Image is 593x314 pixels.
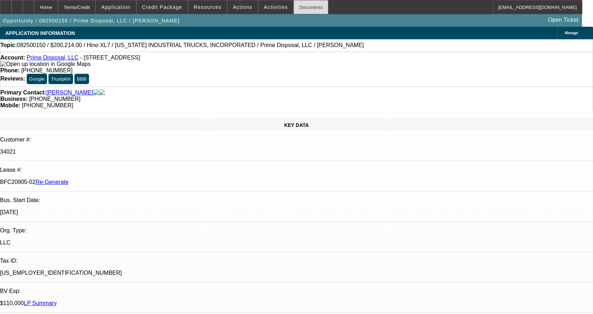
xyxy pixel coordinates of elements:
span: Application [101,4,130,10]
span: Credit Package [142,4,182,10]
a: View Google Maps [0,61,90,67]
button: BBB [74,74,89,84]
span: Activities [264,4,288,10]
strong: Primary Contact: [0,89,46,96]
span: [PHONE_NUMBER] [21,67,73,73]
button: Credit Package [137,0,188,14]
span: [PHONE_NUMBER] [29,96,80,102]
span: - [STREET_ADDRESS] [80,55,140,61]
span: Manage [565,31,578,35]
a: Open Ticket [545,14,581,26]
a: Re-Generate [36,179,69,185]
a: LP Summary [24,300,57,306]
img: facebook-icon.png [93,89,99,96]
button: Trustpilot [48,74,73,84]
strong: Topic: [0,42,17,48]
strong: Mobile: [0,102,20,108]
button: Activities [259,0,293,14]
span: Opportunity / 082500150 / Prime Disposal, LLC / [PERSON_NAME] [3,18,180,24]
strong: Account: [0,55,25,61]
strong: Business: [0,96,27,102]
span: KEY DATA [284,122,309,128]
span: Actions [233,4,253,10]
button: Google [27,74,47,84]
span: 082500150 / $200,214.00 / Hino XL7 / [US_STATE] INDUSTRIAL TRUCKS, INCORPORATED / Prime Disposal,... [17,42,364,48]
span: [PHONE_NUMBER] [22,102,73,108]
span: APPLICATION INFORMATION [5,30,75,36]
button: Application [96,0,136,14]
strong: Reviews: [0,76,25,82]
button: Resources [188,0,227,14]
span: Resources [194,4,222,10]
strong: Phone: [0,67,20,73]
a: Prime Disposal, LLC [27,55,79,61]
a: [PERSON_NAME] [46,89,93,96]
button: Actions [228,0,258,14]
img: linkedin-icon.png [99,89,105,96]
img: Open up location in Google Maps [0,61,90,67]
